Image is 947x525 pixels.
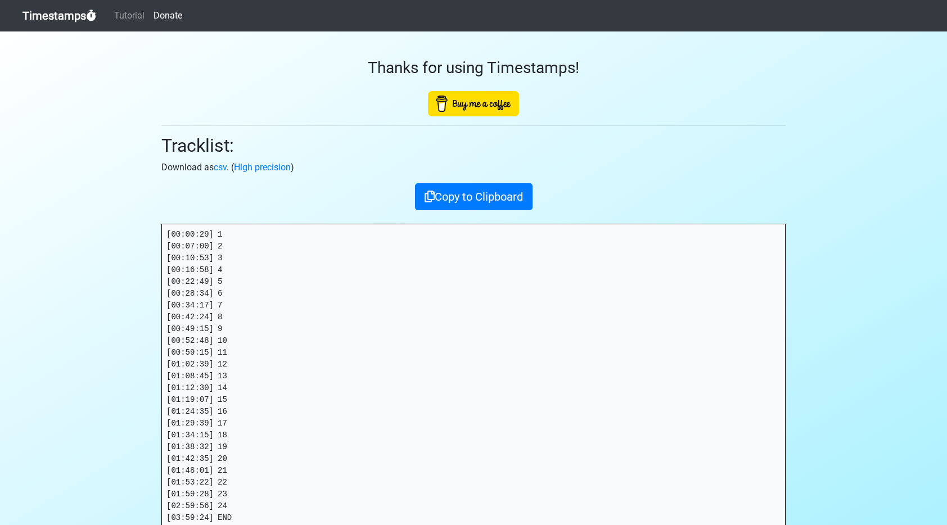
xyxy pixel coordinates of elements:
a: Timestamps [22,4,96,27]
h3: Thanks for using Timestamps! [161,58,786,78]
button: Copy to Clipboard [415,183,533,210]
h2: Tracklist: [161,135,786,156]
img: Buy Me A Coffee [428,91,519,116]
a: Donate [149,4,187,27]
p: Download as . ( ) [161,161,786,174]
a: csv [214,162,227,173]
a: High precision [234,162,291,173]
a: Tutorial [110,4,149,27]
